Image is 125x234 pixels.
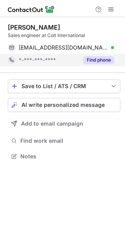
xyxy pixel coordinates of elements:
button: Add to email campaign [8,117,120,131]
div: [PERSON_NAME] [8,23,60,31]
span: [EMAIL_ADDRESS][DOMAIN_NAME] [19,44,108,51]
span: Find work email [20,137,117,144]
span: Notes [20,153,117,160]
button: Find work email [8,135,120,146]
div: Sales engineer at Colt International [8,32,120,39]
img: ContactOut v5.3.10 [8,5,55,14]
button: save-profile-one-click [8,79,120,93]
span: AI write personalized message [21,102,105,108]
span: Add to email campaign [21,121,83,127]
button: Notes [8,151,120,162]
div: Save to List / ATS / CRM [21,83,107,89]
button: Reveal Button [83,56,114,64]
button: AI write personalized message [8,98,120,112]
